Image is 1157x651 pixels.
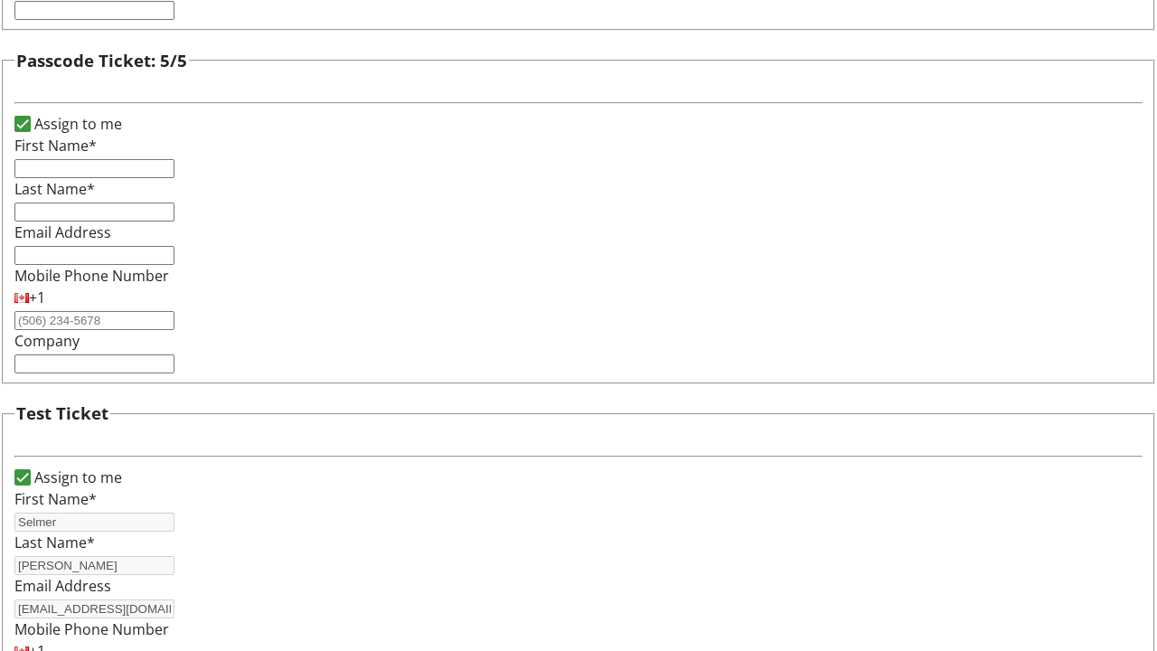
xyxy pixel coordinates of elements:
[31,113,122,135] label: Assign to me
[14,489,97,509] label: First Name*
[14,311,174,330] input: (506) 234-5678
[14,576,111,596] label: Email Address
[14,331,80,351] label: Company
[31,467,122,488] label: Assign to me
[16,401,108,426] h3: Test Ticket
[14,222,111,242] label: Email Address
[14,619,169,639] label: Mobile Phone Number
[14,533,95,552] label: Last Name*
[14,179,95,199] label: Last Name*
[16,48,187,73] h3: Passcode Ticket: 5/5
[14,136,97,156] label: First Name*
[14,266,169,286] label: Mobile Phone Number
